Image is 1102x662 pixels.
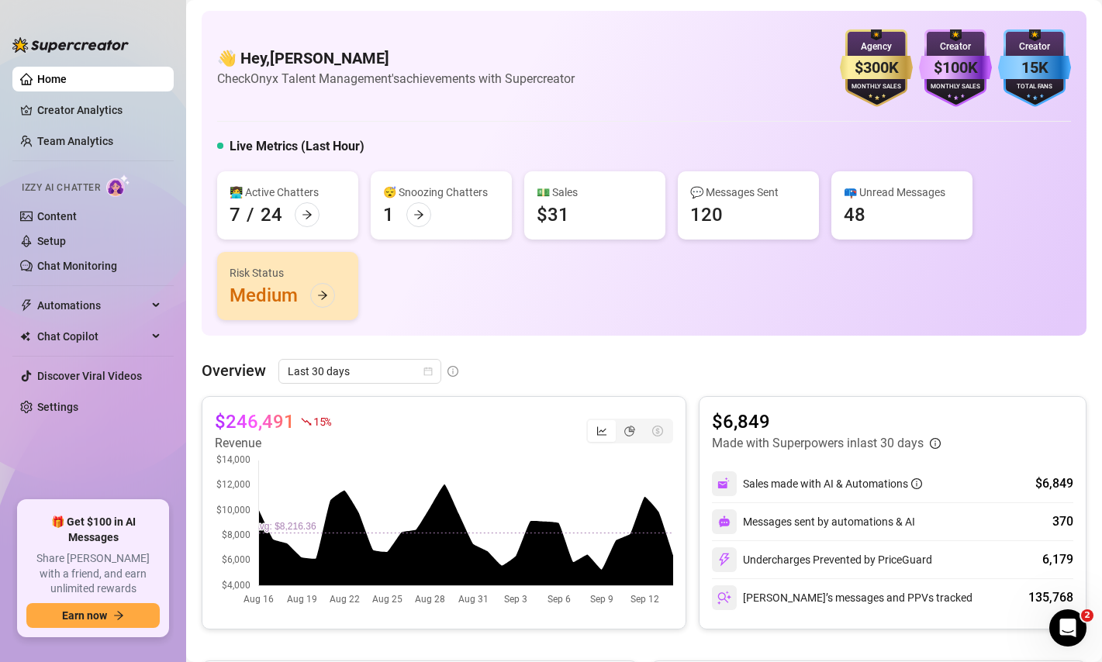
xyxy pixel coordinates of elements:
[930,438,941,449] span: info-circle
[20,299,33,312] span: thunderbolt
[113,610,124,621] span: arrow-right
[37,135,113,147] a: Team Analytics
[37,324,147,349] span: Chat Copilot
[20,331,30,342] img: Chat Copilot
[383,202,394,227] div: 1
[919,82,992,92] div: Monthly Sales
[998,82,1071,92] div: Total Fans
[717,477,731,491] img: svg%3e
[202,359,266,382] article: Overview
[313,414,331,429] span: 15 %
[37,260,117,272] a: Chat Monitoring
[37,73,67,85] a: Home
[383,184,499,201] div: 😴 Snoozing Chatters
[22,181,100,195] span: Izzy AI Chatter
[712,585,972,610] div: [PERSON_NAME]’s messages and PPVs tracked
[302,209,313,220] span: arrow-right
[447,366,458,377] span: info-circle
[261,202,282,227] div: 24
[998,40,1071,54] div: Creator
[919,56,992,80] div: $100K
[712,434,924,453] article: Made with Superpowers in last 30 days
[1028,588,1073,607] div: 135,768
[423,367,433,376] span: calendar
[26,515,160,545] span: 🎁 Get $100 in AI Messages
[230,137,364,156] h5: Live Metrics (Last Hour)
[37,401,78,413] a: Settings
[717,591,731,605] img: svg%3e
[717,553,731,567] img: svg%3e
[215,434,331,453] article: Revenue
[537,184,653,201] div: 💵 Sales
[919,40,992,54] div: Creator
[840,56,913,80] div: $300K
[840,29,913,107] img: gold-badge-CigiZidd.svg
[230,184,346,201] div: 👩‍💻 Active Chatters
[998,29,1071,107] img: blue-badge-DgoSNQY1.svg
[26,551,160,597] span: Share [PERSON_NAME] with a friend, and earn unlimited rewards
[919,29,992,107] img: purple-badge-B9DA21FR.svg
[652,426,663,436] span: dollar-circle
[712,509,915,534] div: Messages sent by automations & AI
[217,69,575,88] article: Check Onyx Talent Management's achievements with Supercreator
[844,202,865,227] div: 48
[690,202,723,227] div: 120
[1035,474,1073,493] div: $6,849
[743,475,922,492] div: Sales made with AI & Automations
[301,416,312,427] span: fall
[37,210,77,222] a: Content
[911,478,922,489] span: info-circle
[230,202,240,227] div: 7
[12,37,129,53] img: logo-BBDzfeDw.svg
[413,209,424,220] span: arrow-right
[317,290,328,301] span: arrow-right
[586,419,673,443] div: segmented control
[62,609,107,622] span: Earn now
[106,174,130,197] img: AI Chatter
[37,98,161,122] a: Creator Analytics
[215,409,295,434] article: $246,491
[37,370,142,382] a: Discover Viral Videos
[37,293,147,318] span: Automations
[712,409,941,434] article: $6,849
[690,184,807,201] div: 💬 Messages Sent
[624,426,635,436] span: pie-chart
[844,184,960,201] div: 📪 Unread Messages
[840,40,913,54] div: Agency
[1042,550,1073,569] div: 6,179
[288,360,432,383] span: Last 30 days
[37,235,66,247] a: Setup
[230,264,346,281] div: Risk Status
[217,47,575,69] h4: 👋 Hey, [PERSON_NAME]
[712,547,932,572] div: Undercharges Prevented by PriceGuard
[1049,609,1086,646] iframe: Intercom live chat
[596,426,607,436] span: line-chart
[1052,512,1073,531] div: 370
[1081,609,1093,622] span: 2
[537,202,569,227] div: $31
[840,82,913,92] div: Monthly Sales
[718,515,731,528] img: svg%3e
[998,56,1071,80] div: 15K
[26,603,160,628] button: Earn nowarrow-right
